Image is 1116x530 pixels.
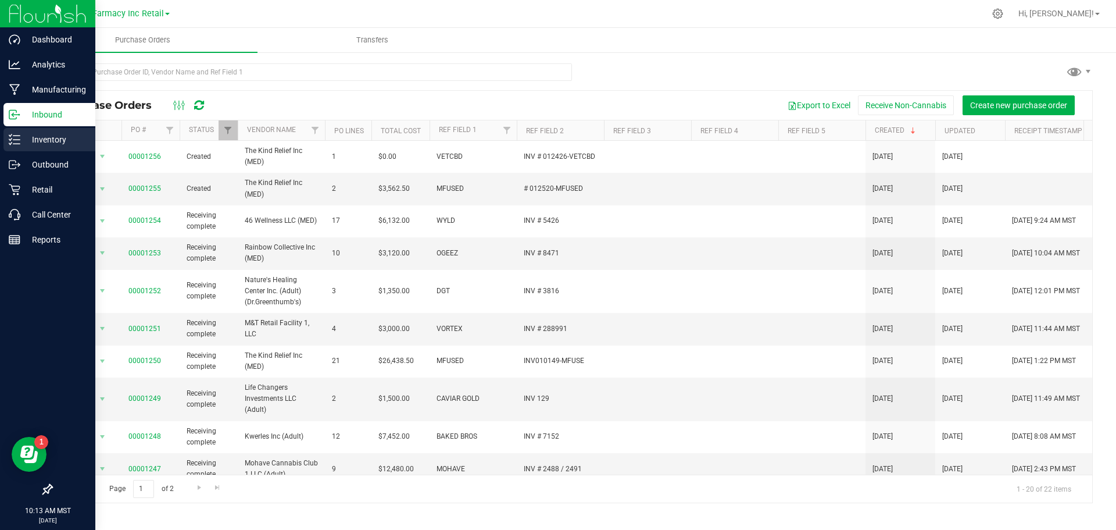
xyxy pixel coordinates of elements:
[245,275,318,308] span: Nature's Healing Center Inc. (Adult) (Dr.Greenthumb's)
[613,127,651,135] a: Ref Field 3
[437,248,510,259] span: OGEEZ
[332,248,364,259] span: 10
[95,429,110,445] span: select
[245,431,318,442] span: Kwerles Inc (Adult)
[68,9,164,19] span: Globe Farmacy Inc Retail
[942,464,963,475] span: [DATE]
[20,233,90,247] p: Reports
[437,151,510,162] span: VETCBD
[332,393,364,404] span: 2
[700,127,738,135] a: Ref Field 4
[1012,393,1080,404] span: [DATE] 11:49 AM MST
[378,215,410,226] span: $6,132.00
[332,323,364,335] span: 4
[9,184,20,195] inline-svg: Retail
[245,177,318,200] span: The Kind Relief Inc (MED)
[942,151,963,162] span: [DATE]
[942,393,963,404] span: [DATE]
[378,248,410,259] span: $3,120.00
[332,215,364,226] span: 17
[524,393,597,404] span: INV 129
[378,431,410,442] span: $7,452.00
[1014,127,1082,135] a: Receipt Timestamp
[437,215,510,226] span: WYLD
[875,126,918,134] a: Created
[5,516,90,525] p: [DATE]
[128,325,161,333] a: 00001251
[187,242,231,264] span: Receiving complete
[20,33,90,47] p: Dashboard
[128,465,161,473] a: 00001247
[1012,286,1080,297] span: [DATE] 12:01 PM MST
[788,127,825,135] a: Ref Field 5
[437,431,510,442] span: BAKED BROS
[133,480,154,498] input: 1
[5,506,90,516] p: 10:13 AM MST
[872,464,893,475] span: [DATE]
[128,216,161,225] a: 00001254
[378,464,414,475] span: $12,480.00
[9,209,20,220] inline-svg: Call Center
[332,151,364,162] span: 1
[378,355,414,367] span: $26,438.50
[780,95,858,115] button: Export to Excel
[95,321,110,337] span: select
[245,318,318,340] span: M&T Retail Facility 1, LLC
[20,58,90,72] p: Analytics
[872,323,893,335] span: [DATE]
[872,286,893,297] span: [DATE]
[872,431,893,442] span: [DATE]
[1007,480,1081,497] span: 1 - 20 of 22 items
[245,145,318,168] span: The Kind Relief Inc (MED)
[942,286,963,297] span: [DATE]
[942,323,963,335] span: [DATE]
[524,286,597,297] span: INV # 3816
[332,183,364,194] span: 2
[306,120,325,140] a: Filter
[245,382,318,416] span: Life Changers Investments LLC (Adult)
[187,318,231,340] span: Receiving complete
[95,213,110,229] span: select
[20,183,90,197] p: Retail
[187,151,231,162] span: Created
[437,464,510,475] span: MOHAVE
[963,95,1075,115] button: Create new purchase order
[95,391,110,407] span: select
[9,234,20,246] inline-svg: Reports
[378,286,410,297] span: $1,350.00
[9,134,20,145] inline-svg: Inventory
[872,355,893,367] span: [DATE]
[34,435,48,449] iframe: Resource center unread badge
[95,461,110,477] span: select
[942,355,963,367] span: [DATE]
[189,126,214,134] a: Status
[1012,431,1076,442] span: [DATE] 8:08 AM MST
[524,215,597,226] span: INV # 5426
[378,393,410,404] span: $1,500.00
[1012,464,1076,475] span: [DATE] 2:43 PM MST
[20,108,90,122] p: Inbound
[1012,215,1076,226] span: [DATE] 9:24 AM MST
[1012,355,1076,367] span: [DATE] 1:22 PM MST
[332,464,364,475] span: 9
[524,431,597,442] span: INV # 7152
[247,126,296,134] a: Vendor Name
[942,215,963,226] span: [DATE]
[990,8,1005,19] div: Manage settings
[381,127,421,135] a: Total Cost
[128,432,161,440] a: 00001248
[9,84,20,95] inline-svg: Manufacturing
[439,126,477,134] a: Ref Field 1
[187,350,231,372] span: Receiving complete
[378,183,410,194] span: $3,562.50
[872,248,893,259] span: [DATE]
[872,215,893,226] span: [DATE]
[524,355,597,367] span: INV010149-MFUSE
[191,480,208,496] a: Go to the next page
[99,480,183,498] span: Page of 2
[128,287,161,295] a: 00001252
[28,28,257,52] a: Purchase Orders
[942,431,963,442] span: [DATE]
[437,323,510,335] span: VORTEX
